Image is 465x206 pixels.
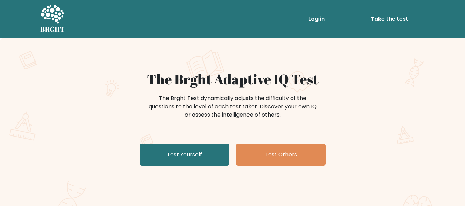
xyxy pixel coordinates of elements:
[236,144,326,166] a: Test Others
[40,3,65,35] a: BRGHT
[305,12,327,26] a: Log in
[140,144,229,166] a: Test Yourself
[354,12,425,26] a: Take the test
[40,25,65,33] h5: BRGHT
[146,94,319,119] div: The Brght Test dynamically adjusts the difficulty of the questions to the level of each test take...
[64,71,401,87] h1: The Brght Adaptive IQ Test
